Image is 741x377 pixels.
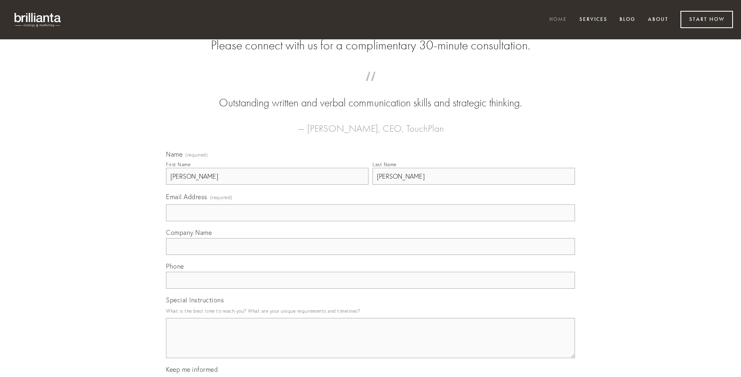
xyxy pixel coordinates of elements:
[643,13,674,26] a: About
[179,79,562,111] blockquote: Outstanding written and verbal communication skills and strategic thinking.
[179,79,562,95] span: “
[166,150,182,158] span: Name
[680,11,733,28] a: Start Now
[166,365,218,373] span: Keep me informed
[544,13,572,26] a: Home
[166,38,575,53] h2: Please connect with us for a complimentary 30-minute consultation.
[166,228,212,236] span: Company Name
[179,111,562,137] figcaption: — [PERSON_NAME], CEO, TouchPlan
[614,13,641,26] a: Blog
[210,192,233,203] span: (required)
[8,8,68,31] img: brillianta - research, strategy, marketing
[185,153,208,157] span: (required)
[166,193,207,201] span: Email Address
[166,262,184,270] span: Phone
[166,161,190,167] div: First Name
[166,306,575,316] p: What is the best time to reach you? What are your unique requirements and timelines?
[373,161,397,167] div: Last Name
[574,13,613,26] a: Services
[166,296,224,304] span: Special Instructions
